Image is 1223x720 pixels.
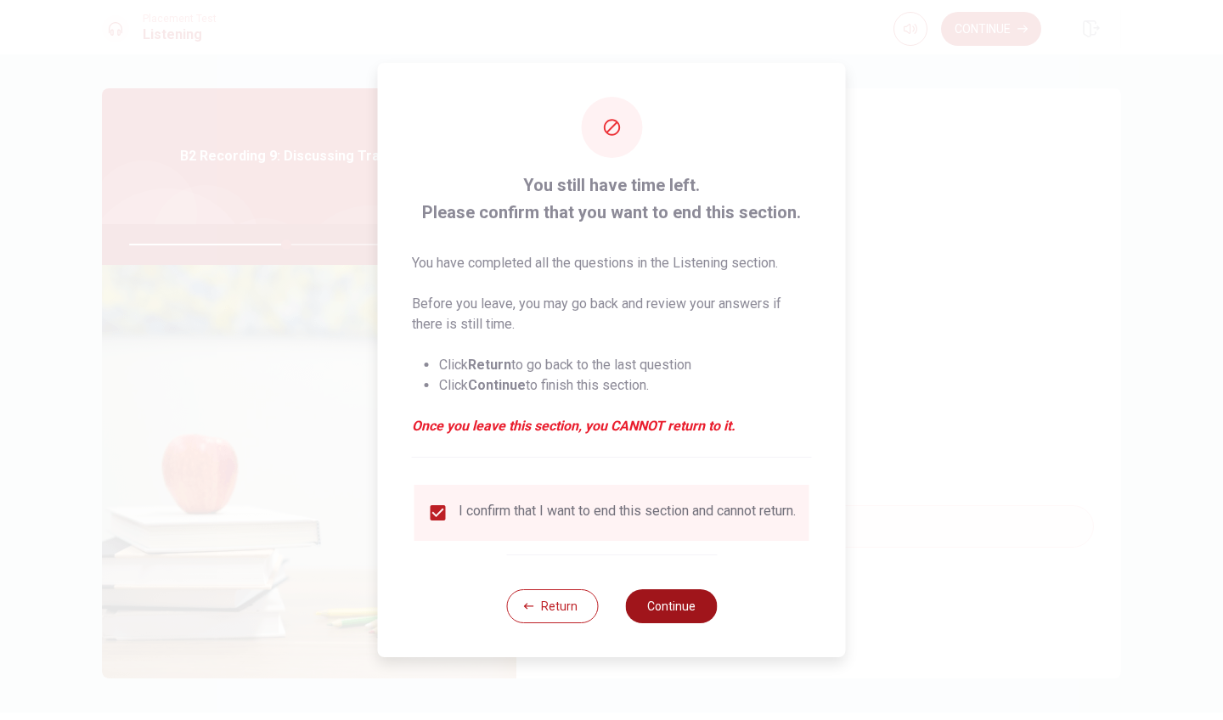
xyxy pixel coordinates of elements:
div: I confirm that I want to end this section and cannot return. [459,503,796,523]
li: Click to finish this section. [439,375,812,396]
span: You still have time left. Please confirm that you want to end this section. [412,172,812,226]
strong: Return [468,357,511,373]
button: Continue [625,589,717,623]
p: Before you leave, you may go back and review your answers if there is still time. [412,294,812,335]
strong: Continue [468,377,526,393]
button: Return [506,589,598,623]
em: Once you leave this section, you CANNOT return to it. [412,416,812,436]
li: Click to go back to the last question [439,355,812,375]
p: You have completed all the questions in the Listening section. [412,253,812,273]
